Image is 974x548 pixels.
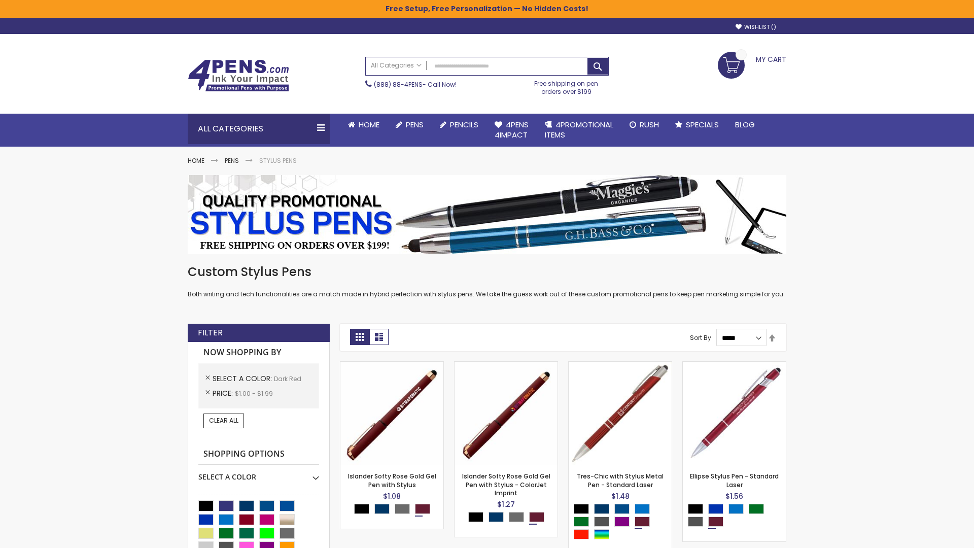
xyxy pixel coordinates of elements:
div: Grey [395,504,410,514]
a: 4PROMOTIONALITEMS [537,114,621,147]
span: $1.27 [497,499,515,509]
strong: Shopping Options [198,443,319,465]
div: Dark Red [635,517,650,527]
a: All Categories [366,57,427,74]
div: Navy Blue [594,504,609,514]
div: Black [574,504,589,514]
span: $1.08 [383,491,401,501]
span: Select A Color [213,373,274,384]
div: Dark Red [415,504,430,514]
span: Home [359,119,379,130]
span: $1.00 - $1.99 [235,389,273,398]
span: Dark Red [274,374,301,383]
a: Home [340,114,388,136]
a: Islander Softy Rose Gold Gel Pen with Stylus-Dark Red [340,361,443,370]
a: Pens [388,114,432,136]
div: Select A Color [468,512,549,525]
div: Grey [509,512,524,522]
div: Select A Color [574,504,672,542]
a: Ellipse Stylus Pen - Standard Laser [690,472,779,489]
img: Stylus Pens [188,175,786,254]
div: Both writing and tech functionalities are a match made in hybrid perfection with stylus pens. We ... [188,264,786,299]
h1: Custom Stylus Pens [188,264,786,280]
div: Dark Red [708,517,723,527]
img: Tres-Chic with Stylus Metal Pen - Standard Laser-Dark Red [569,362,672,465]
div: Gunmetal [594,517,609,527]
div: Navy Blue [489,512,504,522]
strong: Stylus Pens [259,156,297,165]
img: 4Pens Custom Pens and Promotional Products [188,59,289,92]
span: All Categories [371,61,422,70]
span: 4PROMOTIONAL ITEMS [545,119,613,140]
div: Blue Light [635,504,650,514]
div: Select A Color [688,504,786,529]
img: Islander Softy Rose Gold Gel Pen with Stylus-Dark Red [340,362,443,465]
a: Blog [727,114,763,136]
div: Dark Red [529,512,544,522]
a: Tres-Chic with Stylus Metal Pen - Standard Laser-Dark Red [569,361,672,370]
div: Green [749,504,764,514]
a: Home [188,156,204,165]
a: Ellipse Stylus Pen - Standard Laser-Dark Red [683,361,786,370]
strong: Now Shopping by [198,342,319,363]
div: Blue Light [728,504,744,514]
span: Pens [406,119,424,130]
span: Price [213,388,235,398]
span: $1.56 [725,491,743,501]
a: Wishlist [736,23,776,31]
span: Clear All [209,416,238,425]
a: Islander Softy Rose Gold Gel Pen with Stylus - ColorJet Imprint [462,472,550,497]
span: $1.48 [611,491,630,501]
span: 4Pens 4impact [495,119,529,140]
a: Islander Softy Rose Gold Gel Pen with Stylus - ColorJet Imprint-Dark Red [455,361,558,370]
a: Pencils [432,114,486,136]
div: Navy Blue [374,504,390,514]
div: Blue [708,504,723,514]
span: Pencils [450,119,478,130]
a: Islander Softy Rose Gold Gel Pen with Stylus [348,472,436,489]
div: Select A Color [198,465,319,482]
div: Assorted [594,529,609,539]
div: Free shipping on pen orders over $199 [524,76,609,96]
div: Black [688,504,703,514]
a: 4Pens4impact [486,114,537,147]
div: Purple [614,517,630,527]
div: Black [354,504,369,514]
span: - Call Now! [374,80,457,89]
strong: Grid [350,329,369,345]
label: Sort By [690,333,711,342]
img: Islander Softy Rose Gold Gel Pen with Stylus - ColorJet Imprint-Dark Red [455,362,558,465]
div: Select A Color [354,504,435,517]
a: Rush [621,114,667,136]
strong: Filter [198,327,223,338]
a: (888) 88-4PENS [374,80,423,89]
div: Ocean Blue [614,504,630,514]
a: Specials [667,114,727,136]
div: Black [468,512,483,522]
span: Specials [686,119,719,130]
div: Green [574,517,589,527]
a: Clear All [203,414,244,428]
span: Blog [735,119,755,130]
div: Bright Red [574,529,589,539]
a: Pens [225,156,239,165]
span: Rush [640,119,659,130]
div: All Categories [188,114,330,144]
div: Gunmetal [688,517,703,527]
a: Tres-Chic with Stylus Metal Pen - Standard Laser [577,472,664,489]
img: Ellipse Stylus Pen - Standard Laser-Dark Red [683,362,786,465]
